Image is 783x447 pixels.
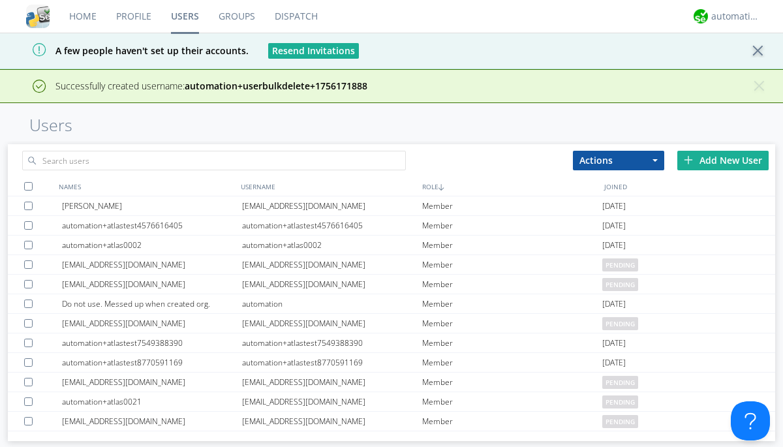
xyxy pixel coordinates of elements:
[62,314,242,333] div: [EMAIL_ADDRESS][DOMAIN_NAME]
[711,10,760,23] div: automation+atlas
[602,395,638,408] span: pending
[8,314,775,333] a: [EMAIL_ADDRESS][DOMAIN_NAME][EMAIL_ADDRESS][DOMAIN_NAME]Memberpending
[238,177,420,196] div: USERNAME
[422,373,602,392] div: Member
[422,236,602,254] div: Member
[422,294,602,313] div: Member
[22,151,406,170] input: Search users
[684,155,693,164] img: plus.svg
[62,196,242,215] div: [PERSON_NAME]
[602,333,626,353] span: [DATE]
[602,278,638,291] span: pending
[242,236,422,254] div: automation+atlas0002
[573,151,664,170] button: Actions
[62,412,242,431] div: [EMAIL_ADDRESS][DOMAIN_NAME]
[8,294,775,314] a: Do not use. Messed up when created org.automationMember[DATE]
[8,333,775,353] a: automation+atlastest7549388390automation+atlastest7549388390Member[DATE]
[55,177,238,196] div: NAMES
[602,376,638,389] span: pending
[242,333,422,352] div: automation+atlastest7549388390
[602,196,626,216] span: [DATE]
[694,9,708,23] img: d2d01cd9b4174d08988066c6d424eccd
[602,353,626,373] span: [DATE]
[8,373,775,392] a: [EMAIL_ADDRESS][DOMAIN_NAME][EMAIL_ADDRESS][DOMAIN_NAME]Memberpending
[62,373,242,392] div: [EMAIL_ADDRESS][DOMAIN_NAME]
[242,255,422,274] div: [EMAIL_ADDRESS][DOMAIN_NAME]
[55,80,367,92] span: Successfully created username:
[62,275,242,294] div: [EMAIL_ADDRESS][DOMAIN_NAME]
[268,43,359,59] button: Resend Invitations
[8,216,775,236] a: automation+atlastest4576616405automation+atlastest4576616405Member[DATE]
[26,5,50,28] img: cddb5a64eb264b2086981ab96f4c1ba7
[242,294,422,313] div: automation
[422,314,602,333] div: Member
[422,333,602,352] div: Member
[422,392,602,411] div: Member
[422,216,602,235] div: Member
[8,412,775,431] a: [EMAIL_ADDRESS][DOMAIN_NAME][EMAIL_ADDRESS][DOMAIN_NAME]Memberpending
[601,177,783,196] div: JOINED
[422,275,602,294] div: Member
[422,196,602,215] div: Member
[8,275,775,294] a: [EMAIL_ADDRESS][DOMAIN_NAME][EMAIL_ADDRESS][DOMAIN_NAME]Memberpending
[422,255,602,274] div: Member
[8,196,775,216] a: [PERSON_NAME][EMAIL_ADDRESS][DOMAIN_NAME]Member[DATE]
[242,373,422,392] div: [EMAIL_ADDRESS][DOMAIN_NAME]
[602,216,626,236] span: [DATE]
[602,294,626,314] span: [DATE]
[62,392,242,411] div: automation+atlas0021
[62,236,242,254] div: automation+atlas0002
[242,412,422,431] div: [EMAIL_ADDRESS][DOMAIN_NAME]
[10,44,249,57] span: A few people haven't set up their accounts.
[62,216,242,235] div: automation+atlastest4576616405
[8,236,775,255] a: automation+atlas0002automation+atlas0002Member[DATE]
[419,177,601,196] div: ROLE
[731,401,770,440] iframe: Toggle Customer Support
[8,255,775,275] a: [EMAIL_ADDRESS][DOMAIN_NAME][EMAIL_ADDRESS][DOMAIN_NAME]Memberpending
[8,392,775,412] a: automation+atlas0021[EMAIL_ADDRESS][DOMAIN_NAME]Memberpending
[677,151,769,170] div: Add New User
[242,196,422,215] div: [EMAIL_ADDRESS][DOMAIN_NAME]
[242,392,422,411] div: [EMAIL_ADDRESS][DOMAIN_NAME]
[422,412,602,431] div: Member
[62,333,242,352] div: automation+atlastest7549388390
[8,353,775,373] a: automation+atlastest8770591169automation+atlastest8770591169Member[DATE]
[185,80,367,92] strong: automation+userbulkdelete+1756171888
[242,314,422,333] div: [EMAIL_ADDRESS][DOMAIN_NAME]
[62,294,242,313] div: Do not use. Messed up when created org.
[62,353,242,372] div: automation+atlastest8770591169
[602,258,638,271] span: pending
[602,415,638,428] span: pending
[602,317,638,330] span: pending
[242,216,422,235] div: automation+atlastest4576616405
[62,255,242,274] div: [EMAIL_ADDRESS][DOMAIN_NAME]
[602,236,626,255] span: [DATE]
[422,353,602,372] div: Member
[242,353,422,372] div: automation+atlastest8770591169
[242,275,422,294] div: [EMAIL_ADDRESS][DOMAIN_NAME]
